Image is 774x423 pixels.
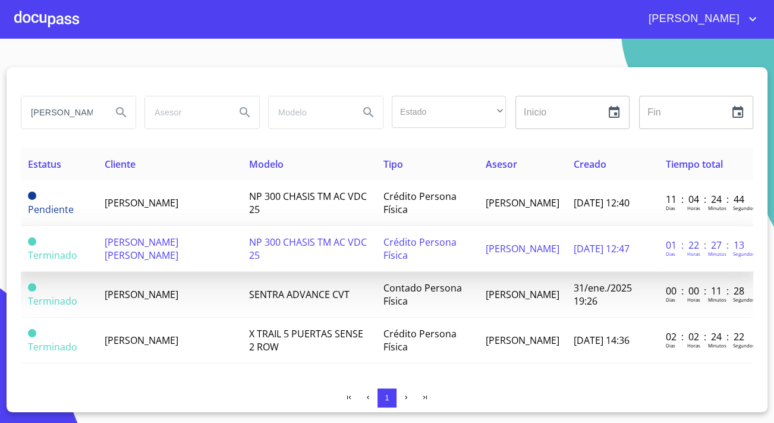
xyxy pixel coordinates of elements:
[105,288,178,301] span: [PERSON_NAME]
[28,283,36,292] span: Terminado
[354,98,383,127] button: Search
[708,296,726,303] p: Minutos
[249,327,363,353] span: X TRAIL 5 PUERTAS SENSE 2 ROW
[105,196,178,209] span: [PERSON_NAME]
[249,190,367,216] span: NP 300 CHASIS TM AC VDC 25
[486,288,559,301] span: [PERSON_NAME]
[574,242,630,255] span: [DATE] 12:47
[708,205,726,211] p: Minutos
[708,342,726,349] p: Minutos
[145,96,226,129] input: search
[21,96,102,129] input: search
[28,203,74,216] span: Pendiente
[383,158,403,171] span: Tipo
[231,98,259,127] button: Search
[105,158,136,171] span: Cliente
[687,342,700,349] p: Horas
[105,236,178,262] span: [PERSON_NAME] [PERSON_NAME]
[687,250,700,257] p: Horas
[666,342,675,349] p: Dias
[687,296,700,303] p: Horas
[574,334,630,347] span: [DATE] 14:36
[383,327,457,353] span: Crédito Persona Física
[28,249,77,262] span: Terminado
[383,236,457,262] span: Crédito Persona Física
[666,296,675,303] p: Dias
[28,237,36,246] span: Terminado
[486,158,517,171] span: Asesor
[385,393,389,402] span: 1
[640,10,760,29] button: account of current user
[249,236,367,262] span: NP 300 CHASIS TM AC VDC 25
[392,96,506,128] div: ​
[733,250,755,257] p: Segundos
[574,158,606,171] span: Creado
[28,294,77,308] span: Terminado
[486,334,559,347] span: [PERSON_NAME]
[666,193,746,206] p: 11 : 04 : 24 : 44
[666,330,746,343] p: 02 : 02 : 24 : 22
[574,196,630,209] span: [DATE] 12:40
[708,250,726,257] p: Minutos
[383,281,462,308] span: Contado Persona Física
[733,342,755,349] p: Segundos
[666,284,746,297] p: 00 : 00 : 11 : 28
[249,288,350,301] span: SENTRA ADVANCE CVT
[249,158,284,171] span: Modelo
[666,158,723,171] span: Tiempo total
[666,239,746,252] p: 01 : 22 : 27 : 13
[28,192,36,200] span: Pendiente
[377,388,397,408] button: 1
[574,281,632,308] span: 31/ene./2025 19:26
[383,190,457,216] span: Crédito Persona Física
[269,96,350,129] input: search
[28,158,61,171] span: Estatus
[733,205,755,211] p: Segundos
[105,334,178,347] span: [PERSON_NAME]
[28,329,36,337] span: Terminado
[107,98,136,127] button: Search
[28,340,77,353] span: Terminado
[640,10,745,29] span: [PERSON_NAME]
[687,205,700,211] p: Horas
[666,250,675,257] p: Dias
[733,296,755,303] p: Segundos
[486,196,559,209] span: [PERSON_NAME]
[666,205,675,211] p: Dias
[486,242,559,255] span: [PERSON_NAME]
